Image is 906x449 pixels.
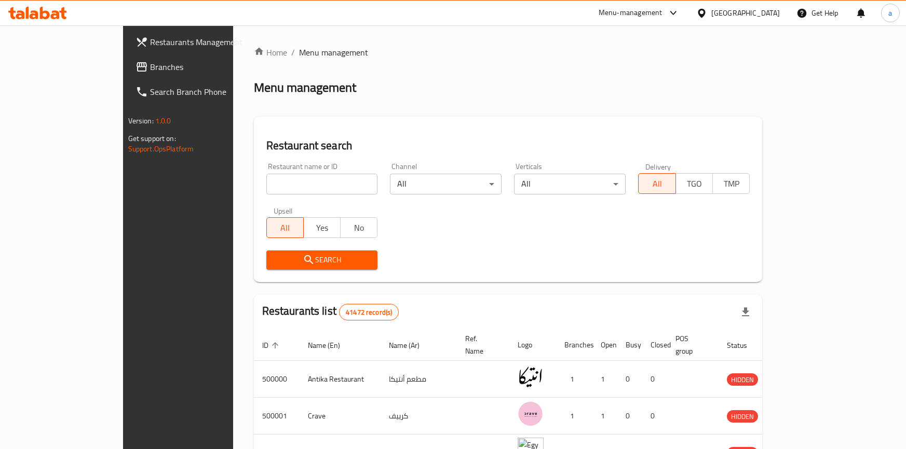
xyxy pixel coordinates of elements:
td: 0 [642,398,667,434]
button: TMP [712,173,750,194]
a: Support.OpsPlatform [128,142,194,156]
span: 1.0.0 [155,114,171,128]
span: All [643,176,671,191]
span: a [888,7,892,19]
td: Antika Restaurant [300,361,381,398]
th: Logo [509,329,556,361]
label: Upsell [274,207,293,214]
button: All [266,217,304,238]
span: Yes [308,220,336,235]
button: All [638,173,675,194]
span: 41472 record(s) [340,307,398,317]
td: مطعم أنتيكا [381,361,457,398]
span: No [345,220,373,235]
span: Ref. Name [465,332,497,357]
img: Crave [518,401,544,427]
th: Closed [642,329,667,361]
h2: Menu management [254,79,356,96]
span: Restaurants Management [150,36,266,48]
span: Get support on: [128,132,176,145]
nav: breadcrumb [254,46,763,59]
div: Export file [733,300,758,325]
span: Search [275,254,370,266]
span: Name (Ar) [389,339,433,352]
td: Crave [300,398,381,434]
td: 1 [556,398,592,434]
th: Open [592,329,617,361]
td: 1 [556,361,592,398]
button: Yes [303,217,341,238]
td: 500000 [254,361,300,398]
td: 1 [592,361,617,398]
td: 1 [592,398,617,434]
span: Name (En) [308,339,354,352]
span: POS group [675,332,706,357]
span: ID [262,339,282,352]
span: Version: [128,114,154,128]
span: TGO [680,176,709,191]
div: Total records count [339,304,399,320]
a: Restaurants Management [127,30,274,54]
span: Menu management [299,46,368,59]
td: 0 [642,361,667,398]
a: Search Branch Phone [127,79,274,104]
button: No [340,217,377,238]
button: Search [266,250,378,270]
span: TMP [717,176,746,191]
span: Branches [150,61,266,73]
span: HIDDEN [727,374,758,386]
h2: Restaurant search [266,138,750,153]
th: Branches [556,329,592,361]
div: All [390,174,502,194]
label: Delivery [645,163,671,170]
input: Search for restaurant name or ID.. [266,174,378,194]
td: 0 [617,361,642,398]
span: HIDDEN [727,411,758,423]
td: 500001 [254,398,300,434]
span: Status [727,339,761,352]
h2: Restaurants list [262,303,399,320]
a: Branches [127,54,274,79]
button: TGO [675,173,713,194]
th: Busy [617,329,642,361]
td: كرييف [381,398,457,434]
div: All [514,174,626,194]
div: [GEOGRAPHIC_DATA] [711,7,780,19]
td: 0 [617,398,642,434]
div: Menu-management [599,7,662,19]
span: All [271,220,300,235]
li: / [291,46,295,59]
span: Search Branch Phone [150,86,266,98]
img: Antika Restaurant [518,364,544,390]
